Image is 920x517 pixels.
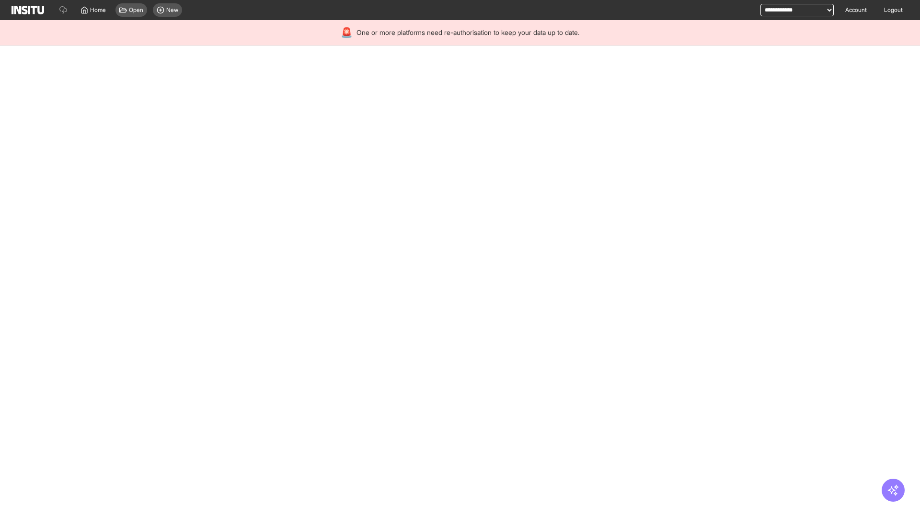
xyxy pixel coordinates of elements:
[341,26,353,39] div: 🚨
[11,6,44,14] img: Logo
[356,28,579,37] span: One or more platforms need re-authorisation to keep your data up to date.
[166,6,178,14] span: New
[90,6,106,14] span: Home
[129,6,143,14] span: Open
